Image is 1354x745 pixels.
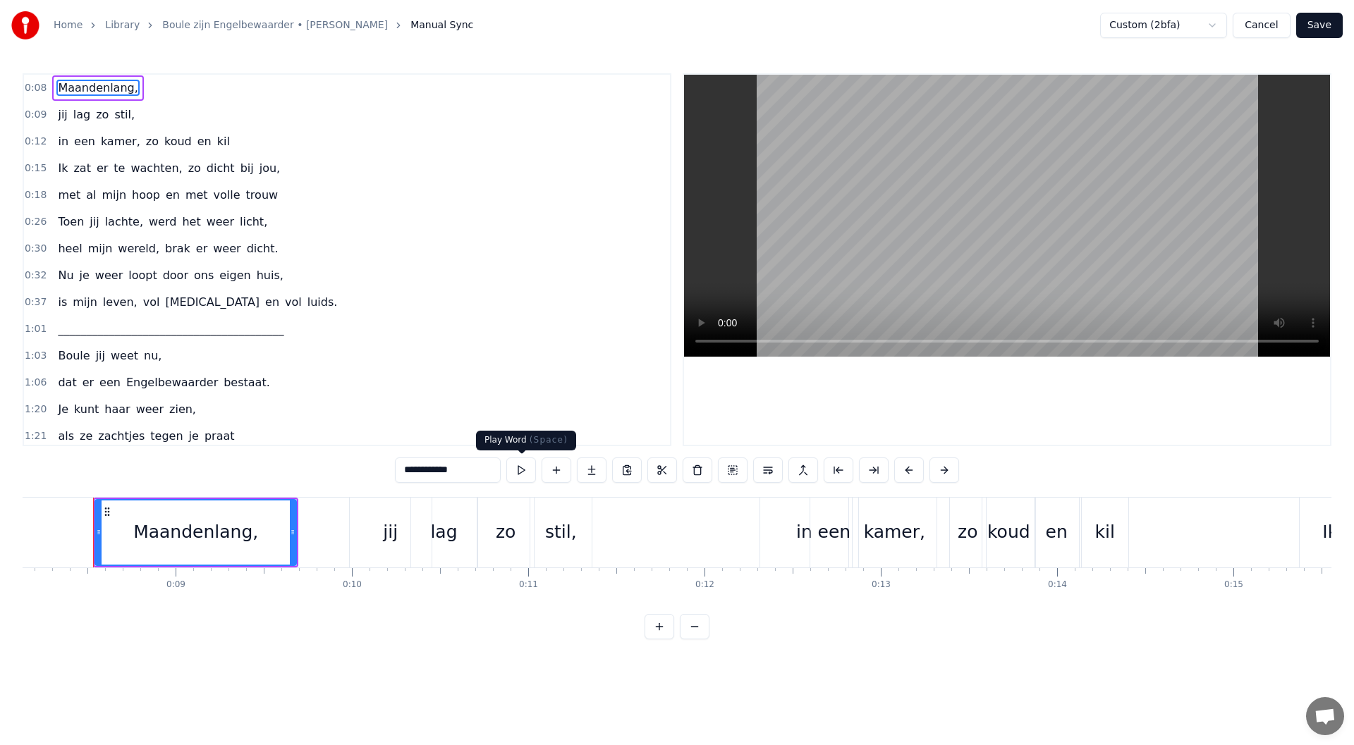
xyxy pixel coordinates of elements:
[105,18,140,32] a: Library
[72,160,92,176] span: zat
[56,160,69,176] span: Ik
[72,106,92,123] span: lag
[25,429,47,443] span: 1:21
[56,133,70,149] span: in
[100,187,128,203] span: mijn
[1048,579,1067,591] div: 0:14
[104,214,145,230] span: lachte,
[25,349,47,363] span: 1:03
[25,322,47,336] span: 1:01
[25,269,47,283] span: 0:32
[116,240,161,257] span: wereld,
[864,519,925,546] div: kamer,
[147,214,178,230] span: werd
[103,401,131,417] span: haar
[239,160,255,176] span: bij
[695,579,714,591] div: 0:12
[56,428,75,444] span: als
[264,294,281,310] span: en
[54,18,83,32] a: Home
[129,160,183,176] span: wachten,
[81,374,95,390] span: er
[212,187,242,203] span: volle
[203,428,236,444] span: praat
[162,18,388,32] a: Boule zijn Engelbewaarder • [PERSON_NAME]
[1296,13,1343,38] button: Save
[94,347,106,364] span: jij
[25,108,47,122] span: 0:09
[56,240,83,257] span: heel
[25,376,47,390] span: 1:06
[1224,579,1243,591] div: 0:15
[94,267,124,283] span: weer
[430,519,457,546] div: lag
[164,294,261,310] span: [MEDICAL_DATA]
[187,160,202,176] span: zo
[25,161,47,176] span: 0:15
[161,267,190,283] span: door
[145,133,160,149] span: zo
[193,267,215,283] span: ons
[56,401,70,417] span: Je
[1233,13,1290,38] button: Cancel
[222,374,272,390] span: bestaat.
[496,519,516,546] div: zo
[88,214,100,230] span: jij
[25,295,47,309] span: 0:37
[95,160,109,176] span: er
[102,294,139,310] span: leven,
[85,187,97,203] span: al
[133,519,258,546] div: Maandenlang,
[25,188,47,202] span: 0:18
[125,374,219,390] span: Engelbewaarder
[188,428,200,444] span: je
[97,428,146,444] span: zachtjes
[54,18,473,32] nav: breadcrumb
[149,428,184,444] span: tegen
[818,519,851,546] div: een
[56,294,68,310] span: is
[25,135,47,149] span: 0:12
[958,519,977,546] div: zo
[135,401,165,417] span: weer
[283,294,303,310] span: vol
[410,18,473,32] span: Manual Sync
[25,215,47,229] span: 0:26
[25,81,47,95] span: 0:08
[796,519,812,546] div: in
[56,214,85,230] span: Toen
[73,401,100,417] span: kunt
[168,401,197,417] span: zien,
[163,133,193,149] span: koud
[987,519,1030,546] div: koud
[56,347,91,364] span: Boule
[216,133,231,149] span: kil
[255,267,285,283] span: huis,
[545,519,577,546] div: stil,
[164,187,181,203] span: en
[127,267,158,283] span: loopt
[238,214,269,230] span: licht,
[519,579,538,591] div: 0:11
[530,435,568,445] span: ( Space )
[56,374,78,390] span: dat
[142,294,161,310] span: vol
[98,374,122,390] span: een
[78,267,91,283] span: je
[87,240,114,257] span: mijn
[25,242,47,256] span: 0:30
[11,11,39,39] img: youka
[306,294,339,310] span: luids.
[181,214,202,230] span: het
[196,133,213,149] span: en
[212,240,242,257] span: weer
[113,106,136,123] span: stil,
[112,160,126,176] span: te
[1046,519,1068,546] div: en
[56,80,139,96] span: Maandenlang,
[78,428,94,444] span: ze
[56,267,75,283] span: Nu
[142,347,163,364] span: nu,
[166,579,185,591] div: 0:09
[109,347,140,364] span: weet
